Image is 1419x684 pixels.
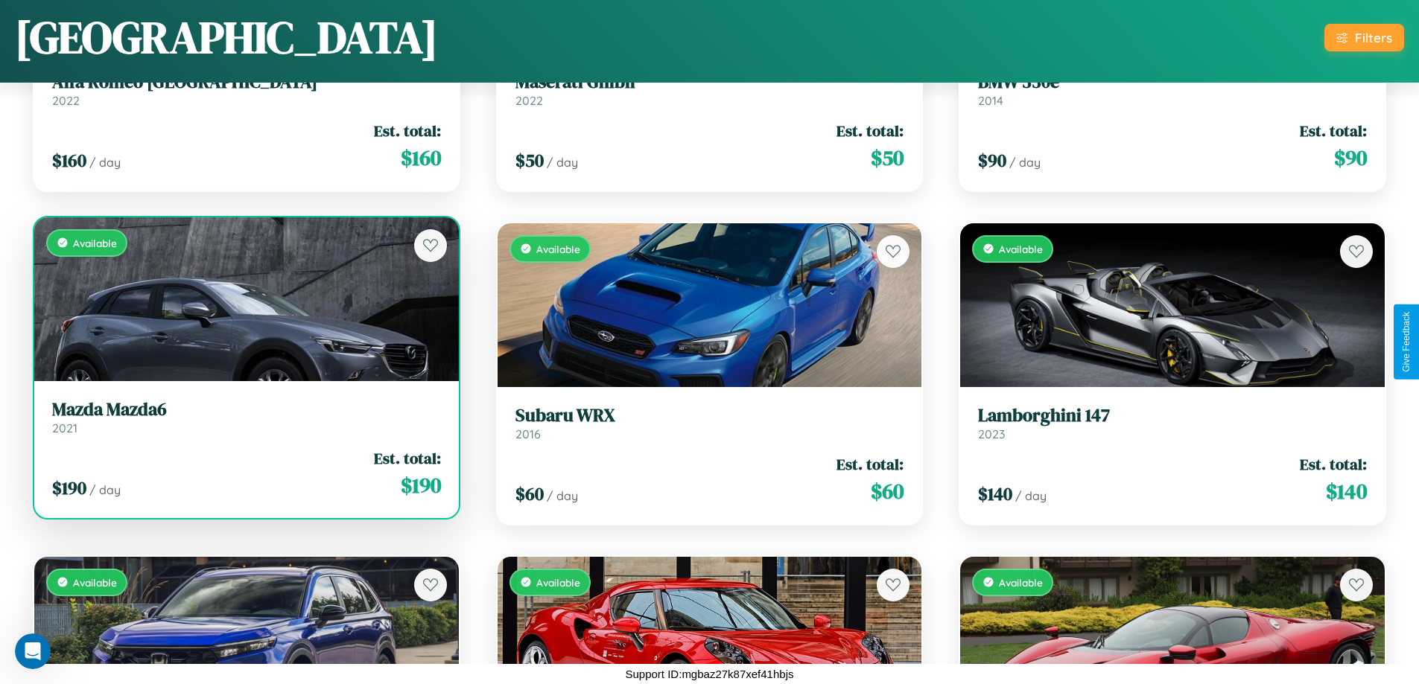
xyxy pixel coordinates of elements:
[515,71,904,108] a: Maserati Ghibli2022
[536,576,580,589] span: Available
[978,71,1367,93] h3: BMW 330e
[15,7,438,68] h1: [GEOGRAPHIC_DATA]
[1355,30,1392,45] div: Filters
[52,399,441,421] h3: Mazda Mazda6
[978,93,1003,108] span: 2014
[73,576,117,589] span: Available
[52,71,441,93] h3: Alfa Romeo [GEOGRAPHIC_DATA]
[52,71,441,108] a: Alfa Romeo [GEOGRAPHIC_DATA]2022
[978,71,1367,108] a: BMW 330e2014
[73,237,117,249] span: Available
[1009,155,1041,170] span: / day
[1015,488,1047,503] span: / day
[1300,453,1367,475] span: Est. total:
[1334,143,1367,173] span: $ 90
[837,120,904,141] span: Est. total:
[999,243,1043,255] span: Available
[89,482,121,497] span: / day
[515,71,904,93] h3: Maserati Ghibli
[626,664,794,684] p: Support ID: mgbaz27k87xef41hbjs
[978,482,1012,506] span: $ 140
[515,482,544,506] span: $ 60
[547,155,578,170] span: / day
[871,476,904,506] span: $ 60
[52,421,77,435] span: 2021
[401,143,441,173] span: $ 160
[52,148,86,173] span: $ 160
[515,405,904,441] a: Subaru WRX2016
[515,426,541,441] span: 2016
[374,120,441,141] span: Est. total:
[52,476,86,500] span: $ 190
[978,426,1005,441] span: 2023
[89,155,121,170] span: / day
[1326,476,1367,506] span: $ 140
[978,405,1367,441] a: Lamborghini 1472023
[515,93,543,108] span: 2022
[1401,312,1412,372] div: Give Feedback
[52,399,441,435] a: Mazda Mazda62021
[547,488,578,503] span: / day
[978,148,1006,173] span: $ 90
[15,633,51,669] iframe: Intercom live chat
[52,93,80,108] span: 2022
[837,453,904,475] span: Est. total:
[374,447,441,469] span: Est. total:
[401,470,441,500] span: $ 190
[978,405,1367,426] h3: Lamborghini 147
[515,148,544,173] span: $ 50
[1300,120,1367,141] span: Est. total:
[999,576,1043,589] span: Available
[536,243,580,255] span: Available
[1324,24,1404,51] button: Filters
[515,405,904,426] h3: Subaru WRX
[871,143,904,173] span: $ 50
